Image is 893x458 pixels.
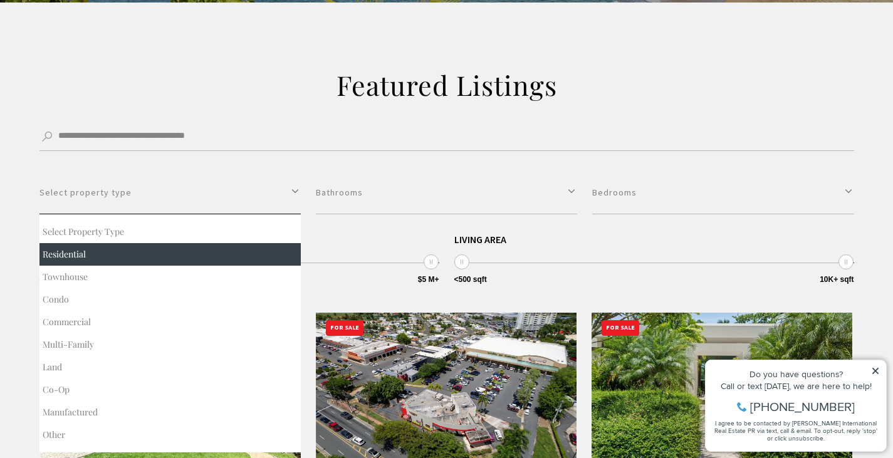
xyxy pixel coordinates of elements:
[39,171,301,214] button: Select property type
[39,123,854,151] input: Search by Address, City, or Neighborhood
[592,171,854,214] button: Bedrooms
[13,28,181,37] div: Do you have questions?
[16,77,179,101] span: I agree to be contacted by [PERSON_NAME] International Real Estate PR via text, call & email. To ...
[454,276,487,283] span: <500 sqft
[39,221,301,243] button: Select property type
[602,320,639,336] div: For Sale
[39,214,301,452] div: Select property type
[13,40,181,49] div: Call or text [DATE], we are here to help!
[39,378,301,401] button: Co-Op
[39,288,301,311] button: Condo
[51,59,156,71] span: [PHONE_NUMBER]
[177,68,716,103] h2: Featured Listings
[39,333,301,356] button: Multi-Family
[39,424,301,446] button: Other
[820,276,854,283] span: 10K+ sqft
[39,356,301,378] button: Land
[326,320,363,336] div: For Sale
[39,401,301,424] button: Manufactured
[418,276,439,283] span: $5 M+
[39,311,301,333] button: Commercial
[39,243,301,266] button: Residential
[39,266,301,288] button: Townhouse
[316,171,577,214] button: Bathrooms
